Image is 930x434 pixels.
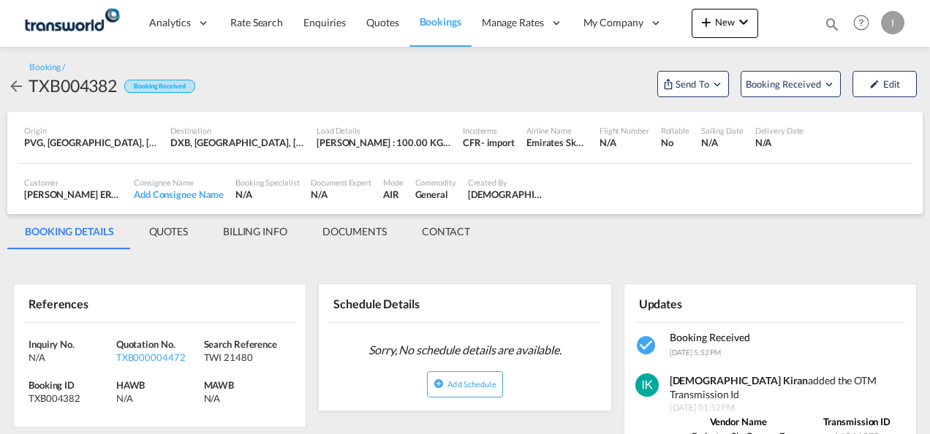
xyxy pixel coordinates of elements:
[29,351,113,364] div: N/A
[383,177,404,188] div: Mode
[746,77,823,91] span: Booking Received
[29,392,113,405] div: TXB004382
[670,374,809,387] strong: [DEMOGRAPHIC_DATA] Kiran
[697,13,715,31] md-icon: icon-plus 400-fg
[317,136,451,149] div: [PERSON_NAME] : 100.00 KG | Volumetric Wt : 100.00 KG | Chargeable Wt : 100.00 KG
[303,16,346,28] span: Enquiries
[170,136,305,149] div: DXB, Dubai International, Dubai, United Arab Emirates, Middle East, Middle East
[305,214,404,249] md-tab-item: DOCUMENTS
[124,80,194,94] div: Booking Received
[600,125,649,136] div: Flight Number
[205,214,305,249] md-tab-item: BILLING INFO
[204,351,288,364] div: TWI 21480
[204,338,277,350] span: Search Reference
[824,16,840,32] md-icon: icon-magnify
[657,71,729,97] button: Open demo menu
[116,351,200,364] div: TXB000004472
[404,214,488,249] md-tab-item: CONTACT
[526,125,588,136] div: Airline Name
[583,15,643,30] span: My Company
[22,7,121,39] img: f753ae806dec11f0841701cdfdf085c0.png
[670,331,750,343] span: Booking Received
[463,136,481,149] div: CFR
[363,336,567,364] span: Sorry, No schedule details are available.
[235,188,299,201] div: N/A
[235,177,299,188] div: Booking Specialist
[852,71,917,97] button: icon-pencilEdit
[670,402,907,414] span: [DATE] 01:52 PM
[869,79,880,89] md-icon: icon-pencil
[849,10,874,35] span: Help
[635,373,659,397] img: Wuf8wAAAAGSURBVAMAQP4pWyrTeh4AAAAASUVORK5CYII=
[849,10,881,37] div: Help
[427,371,502,397] button: icon-plus-circleAdd Schedule
[697,16,752,28] span: New
[481,136,515,149] div: - import
[29,61,65,74] div: Booking /
[635,334,659,357] md-icon: icon-checkbox-marked-circle
[29,74,117,97] div: TXB004382
[7,214,132,249] md-tab-item: BOOKING DETAILS
[701,125,744,136] div: Sailing Date
[204,379,235,391] span: MAWB
[204,392,221,405] div: N/A
[881,11,904,34] div: I
[420,15,461,28] span: Bookings
[24,136,159,149] div: PVG, Shanghai Pudong International, Shanghai, China, Greater China & Far East Asia, Asia Pacific
[230,16,283,28] span: Rate Search
[824,16,840,38] div: icon-magnify
[600,136,649,149] div: N/A
[7,77,25,95] md-icon: icon-arrow-left
[701,136,744,149] div: N/A
[311,188,371,201] div: N/A
[311,177,371,188] div: Document Expert
[25,290,157,316] div: References
[434,378,444,389] md-icon: icon-plus-circle
[149,15,191,30] span: Analytics
[24,125,159,136] div: Origin
[383,188,404,201] div: AIR
[661,136,689,149] div: No
[116,379,145,391] span: HAWB
[710,416,767,427] strong: Vendor Name
[674,77,711,91] span: Send To
[7,214,488,249] md-pagination-wrapper: Use the left and right arrow keys to navigate between tabs
[447,379,496,389] span: Add Schedule
[670,373,907,402] div: added the OTM Transmission Id
[134,188,224,201] div: Add Consignee Name
[415,177,456,188] div: Commodity
[661,125,689,136] div: Rollable
[468,188,544,201] div: Irishi Kiran
[29,379,75,391] span: Booking ID
[132,214,205,249] md-tab-item: QUOTES
[741,71,841,97] button: Open demo menu
[415,188,456,201] div: General
[482,15,544,30] span: Manage Rates
[24,188,122,201] div: [PERSON_NAME] EROS GROUP
[735,13,752,31] md-icon: icon-chevron-down
[468,177,544,188] div: Created By
[463,125,515,136] div: Incoterms
[755,125,804,136] div: Delivery Date
[29,338,75,350] span: Inquiry No.
[116,338,175,350] span: Quotation No.
[7,74,29,97] div: icon-arrow-left
[635,290,768,316] div: Updates
[317,125,451,136] div: Load Details
[116,392,204,405] div: N/A
[134,177,224,188] div: Consignee Name
[170,125,305,136] div: Destination
[823,416,891,427] strong: Transmission ID
[330,290,462,316] div: Schedule Details
[24,177,122,188] div: Customer
[670,348,722,357] span: [DATE] 5:52 PM
[526,136,588,149] div: Emirates SkyCargo
[755,136,804,149] div: N/A
[366,16,398,28] span: Quotes
[692,9,758,38] button: icon-plus 400-fgNewicon-chevron-down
